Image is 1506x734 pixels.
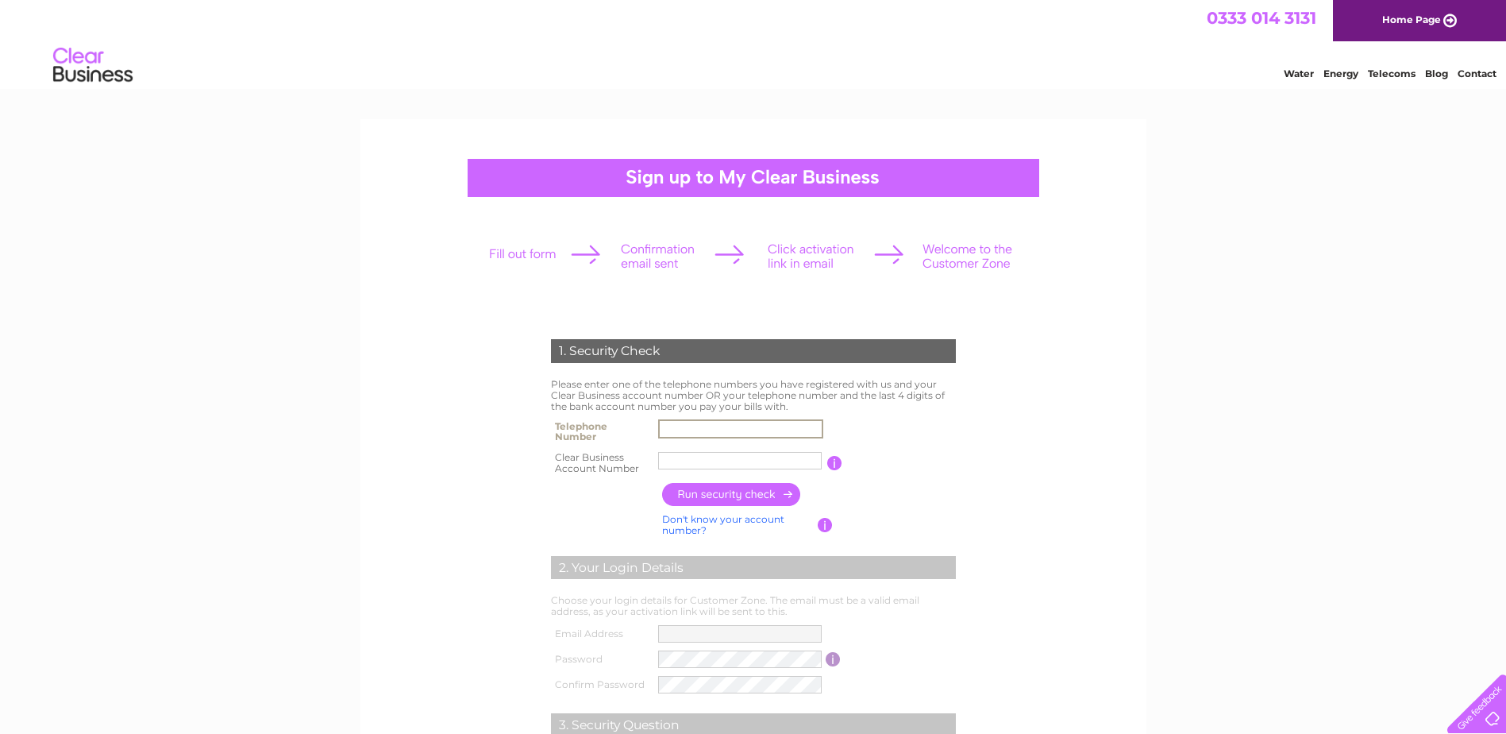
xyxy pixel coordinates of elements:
[547,375,960,415] td: Please enter one of the telephone numbers you have registered with us and your Clear Business acc...
[1458,68,1496,79] a: Contact
[1284,68,1314,79] a: Water
[547,621,655,647] th: Email Address
[379,9,1129,77] div: Clear Business is a trading name of Verastar Limited (registered in [GEOGRAPHIC_DATA] No. 3667643...
[1368,68,1415,79] a: Telecoms
[1323,68,1358,79] a: Energy
[551,556,956,580] div: 2. Your Login Details
[547,672,655,697] th: Confirm Password
[827,456,842,470] input: Information
[547,591,960,621] td: Choose your login details for Customer Zone. The email must be a valid email address, as your act...
[826,652,841,666] input: Information
[818,518,833,532] input: Information
[52,41,133,90] img: logo.png
[1207,8,1316,28] a: 0333 014 3131
[547,647,655,672] th: Password
[551,339,956,363] div: 1. Security Check
[547,415,655,447] th: Telephone Number
[662,513,784,536] a: Don't know your account number?
[547,447,655,479] th: Clear Business Account Number
[1425,68,1448,79] a: Blog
